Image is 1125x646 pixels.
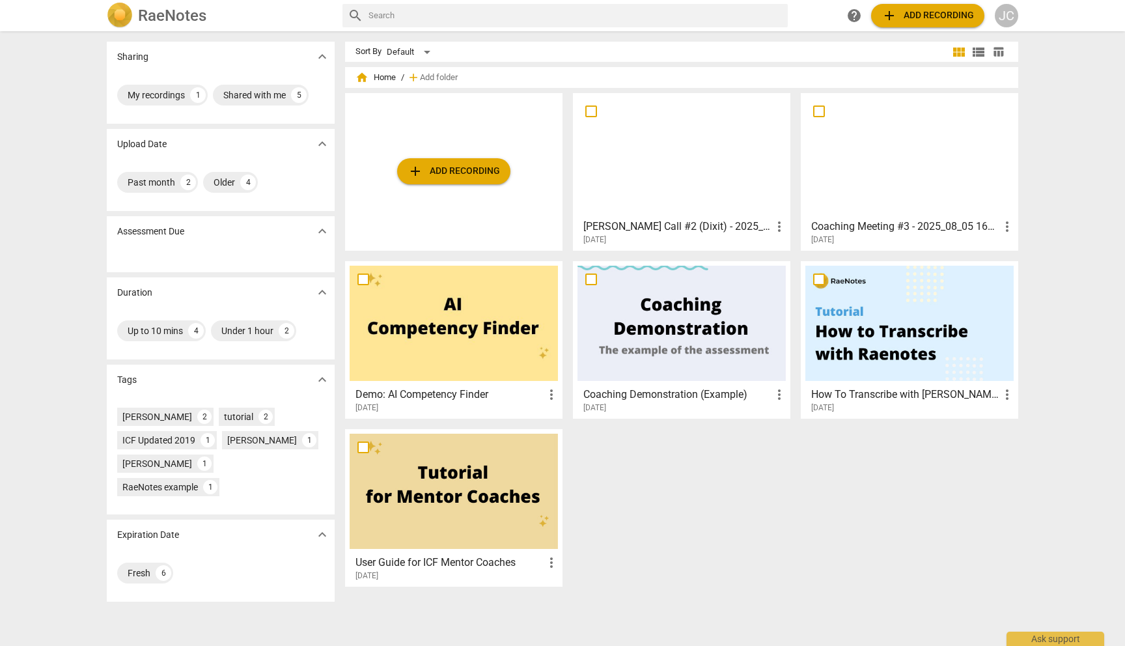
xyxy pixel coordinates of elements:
[122,481,198,494] div: RaeNotes example
[107,3,133,29] img: Logo
[224,410,253,423] div: tutorial
[314,285,330,300] span: expand_more
[197,410,212,424] div: 2
[314,136,330,152] span: expand_more
[291,87,307,103] div: 5
[355,555,544,570] h3: User Guide for ICF Mentor Coaches
[156,565,171,581] div: 6
[350,434,558,581] a: User Guide for ICF Mentor Coaches[DATE]
[988,42,1008,62] button: Table view
[314,372,330,387] span: expand_more
[128,324,183,337] div: Up to 10 mins
[355,71,368,84] span: home
[805,266,1014,413] a: How To Transcribe with [PERSON_NAME][DATE]
[355,387,544,402] h3: Demo: AI Competency Finder
[128,567,150,580] div: Fresh
[397,158,510,184] button: Upload
[583,402,606,414] span: [DATE]
[387,42,435,63] div: Default
[995,4,1018,27] button: JC
[951,44,967,60] span: view_module
[368,5,783,26] input: Search
[312,221,332,241] button: Show more
[811,234,834,246] span: [DATE]
[408,163,500,179] span: Add recording
[348,8,363,23] span: search
[420,73,458,83] span: Add folder
[203,480,217,494] div: 1
[312,525,332,544] button: Show more
[190,87,206,103] div: 1
[128,176,175,189] div: Past month
[240,175,256,190] div: 4
[811,387,999,402] h3: How To Transcribe with RaeNotes
[197,456,212,471] div: 1
[314,527,330,542] span: expand_more
[583,234,606,246] span: [DATE]
[583,219,771,234] h3: Joe_Coaching Call #2 (Dixit) - 2025_08_12 15_56 EDT - Recording
[805,98,1014,245] a: Coaching Meeting #3 - 2025_08_05 16_19 EDT - Recording[DATE]
[223,89,286,102] div: Shared with me
[117,50,148,64] p: Sharing
[128,89,185,102] div: My recordings
[355,47,382,57] div: Sort By
[577,98,786,245] a: [PERSON_NAME] Call #2 (Dixit) - 2025_08_12 15_56 EDT - Recording[DATE]
[227,434,297,447] div: [PERSON_NAME]
[969,42,988,62] button: List view
[811,402,834,414] span: [DATE]
[771,387,787,402] span: more_vert
[999,387,1015,402] span: more_vert
[180,175,196,190] div: 2
[214,176,235,189] div: Older
[355,71,396,84] span: Home
[992,46,1005,58] span: table_chart
[117,137,167,151] p: Upload Date
[544,555,559,570] span: more_vert
[312,47,332,66] button: Show more
[971,44,986,60] span: view_list
[279,323,294,339] div: 2
[846,8,862,23] span: help
[201,433,215,447] div: 1
[122,410,192,423] div: [PERSON_NAME]
[117,225,184,238] p: Assessment Due
[408,163,423,179] span: add
[407,71,420,84] span: add
[314,49,330,64] span: expand_more
[221,324,273,337] div: Under 1 hour
[882,8,897,23] span: add
[401,73,404,83] span: /
[302,433,316,447] div: 1
[1007,632,1104,646] div: Ask support
[999,219,1015,234] span: more_vert
[842,4,866,27] a: Help
[949,42,969,62] button: Tile view
[871,4,984,27] button: Upload
[188,323,204,339] div: 4
[811,219,999,234] h3: Coaching Meeting #3 - 2025_08_05 16_19 EDT - Recording
[577,266,786,413] a: Coaching Demonstration (Example)[DATE]
[350,266,558,413] a: Demo: AI Competency Finder[DATE]
[117,373,137,387] p: Tags
[771,219,787,234] span: more_vert
[355,570,378,582] span: [DATE]
[314,223,330,239] span: expand_more
[258,410,273,424] div: 2
[312,134,332,154] button: Show more
[312,283,332,302] button: Show more
[107,3,332,29] a: LogoRaeNotes
[138,7,206,25] h2: RaeNotes
[355,402,378,414] span: [DATE]
[544,387,559,402] span: more_vert
[312,370,332,389] button: Show more
[122,434,195,447] div: ICF Updated 2019
[583,387,771,402] h3: Coaching Demonstration (Example)
[882,8,974,23] span: Add recording
[117,528,179,542] p: Expiration Date
[117,286,152,300] p: Duration
[122,457,192,470] div: [PERSON_NAME]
